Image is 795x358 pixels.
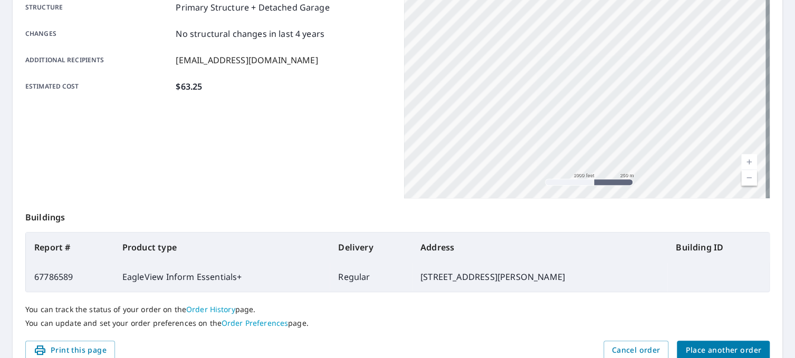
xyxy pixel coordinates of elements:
[25,305,770,314] p: You can track the status of your order on the page.
[176,27,324,40] p: No structural changes in last 4 years
[25,1,171,14] p: Structure
[114,262,330,292] td: EagleView Inform Essentials+
[330,233,412,262] th: Delivery
[25,80,171,93] p: Estimated cost
[330,262,412,292] td: Regular
[114,233,330,262] th: Product type
[176,80,202,93] p: $63.25
[667,233,769,262] th: Building ID
[741,154,757,170] a: Current Level 15, Zoom In
[412,233,667,262] th: Address
[685,344,761,357] span: Place another order
[412,262,667,292] td: [STREET_ADDRESS][PERSON_NAME]
[25,27,171,40] p: Changes
[176,1,329,14] p: Primary Structure + Detached Garage
[34,344,107,357] span: Print this page
[26,233,114,262] th: Report #
[222,318,288,328] a: Order Preferences
[25,318,770,328] p: You can update and set your order preferences on the page.
[176,54,318,66] p: [EMAIL_ADDRESS][DOMAIN_NAME]
[26,262,114,292] td: 67786589
[186,304,235,314] a: Order History
[741,170,757,186] a: Current Level 15, Zoom Out
[25,198,770,232] p: Buildings
[25,54,171,66] p: Additional recipients
[612,344,660,357] span: Cancel order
